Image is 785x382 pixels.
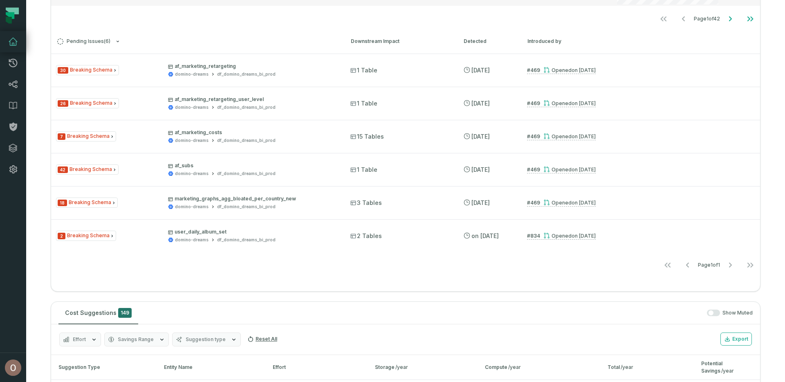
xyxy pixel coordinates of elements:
[175,137,209,144] div: domino-dreams
[543,166,596,173] div: Opened
[740,257,760,273] button: Go to last page
[720,333,752,346] button: Export
[168,96,336,103] p: af_marketing_retargeting_user_level
[118,308,132,318] span: 149
[51,11,760,27] nav: pagination
[720,11,740,27] button: Go to next page
[527,38,601,45] div: Introduced by
[168,229,336,235] p: user_daily_album_set
[658,257,760,273] ul: Page 1 of 1
[172,333,241,346] button: Suggestion type
[701,360,756,375] div: Potential Savings
[175,71,209,77] div: domino-dreams
[350,166,377,174] span: 1 Table
[543,200,596,206] div: Opened
[5,360,21,376] img: avatar of Ohad Tal
[654,11,760,27] ul: Page 1 of 42
[572,67,596,73] relative-time: Dec 31, 2024, 9:11 AM GMT+2
[58,302,138,324] button: Cost Suggestions
[527,166,596,173] a: #469Opened[DATE] 9:11:20 AM
[217,204,276,210] div: df_domino_dreams_bi_prod
[244,333,280,346] button: Reset All
[118,336,154,343] span: Savings Range
[168,162,336,169] p: af_subs
[56,65,119,75] span: Issue Type
[674,11,693,27] button: Go to previous page
[175,237,209,243] div: domino-dreams
[59,333,101,346] button: Effort
[168,63,336,70] p: af_marketing_retargeting
[572,200,596,206] relative-time: Dec 31, 2024, 9:11 AM GMT+2
[56,98,119,108] span: Issue Type
[471,100,490,107] relative-time: Aug 24, 2025, 1:34 PM GMT+3
[350,232,382,240] span: 2 Tables
[375,364,471,371] div: Storage
[658,257,677,273] button: Go to first page
[58,67,68,74] span: Severity
[51,54,760,275] div: Pending Issues(6)
[543,233,596,239] div: Opened
[217,104,276,110] div: df_domino_dreams_bi_prod
[678,257,698,273] button: Go to previous page
[56,131,116,142] span: Issue Type
[273,364,360,371] div: Effort
[217,71,276,77] div: df_domino_dreams_bi_prod
[543,100,596,106] div: Opened
[351,38,449,45] div: Downstream Impact
[720,257,740,273] button: Go to next page
[508,364,521,370] span: /year
[395,364,408,370] span: /year
[175,204,209,210] div: domino-dreams
[217,237,276,243] div: df_domino_dreams_bi_prod
[485,364,593,371] div: Compute
[471,133,490,140] relative-time: Aug 24, 2025, 1:34 PM GMT+3
[175,171,209,177] div: domino-dreams
[164,364,258,371] div: Entity Name
[104,333,169,346] button: Savings Range
[527,232,596,240] a: #834Opened[DATE] 4:40:35 PM
[58,100,68,107] span: Severity
[217,171,276,177] div: df_domino_dreams_bi_prod
[56,231,116,241] span: Issue Type
[527,133,596,140] a: #469Opened[DATE] 9:11:20 AM
[57,38,110,45] span: Pending Issues ( 6 )
[527,100,596,107] a: #469Opened[DATE] 9:11:20 AM
[168,195,336,202] p: marketing_graphs_agg_bloated_per_country_new
[175,104,209,110] div: domino-dreams
[58,133,65,140] span: Severity
[572,233,596,239] relative-time: Aug 10, 2025, 4:40 PM GMT+3
[350,66,377,74] span: 1 Table
[572,133,596,139] relative-time: Dec 31, 2024, 9:11 AM GMT+2
[58,166,68,173] span: Severity
[543,67,596,73] div: Opened
[721,368,734,374] span: /year
[464,38,513,45] div: Detected
[57,38,336,45] button: Pending Issues(6)
[543,133,596,139] div: Opened
[608,364,687,371] div: Total
[58,233,65,239] span: Severity
[217,137,276,144] div: df_domino_dreams_bi_prod
[471,232,499,239] relative-time: Aug 12, 2025, 2:16 PM GMT+3
[471,67,490,74] relative-time: Aug 24, 2025, 1:34 PM GMT+3
[350,133,384,141] span: 15 Tables
[58,200,67,206] span: Severity
[527,67,596,74] a: #469Opened[DATE] 9:11:20 AM
[168,129,336,136] p: af_marketing_costs
[56,164,119,175] span: Issue Type
[572,166,596,173] relative-time: Dec 31, 2024, 9:11 AM GMT+2
[572,100,596,106] relative-time: Dec 31, 2024, 9:11 AM GMT+2
[51,257,760,273] nav: pagination
[471,199,490,206] relative-time: Aug 24, 2025, 1:34 PM GMT+3
[186,336,226,343] span: Suggestion type
[471,166,490,173] relative-time: Aug 24, 2025, 1:34 PM GMT+3
[350,99,377,108] span: 1 Table
[350,199,382,207] span: 3 Tables
[654,11,673,27] button: Go to first page
[55,364,149,371] div: Suggestion Type
[141,310,753,317] div: Show Muted
[621,364,633,370] span: /year
[56,198,118,208] span: Issue Type
[740,11,760,27] button: Go to last page
[73,336,86,343] span: Effort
